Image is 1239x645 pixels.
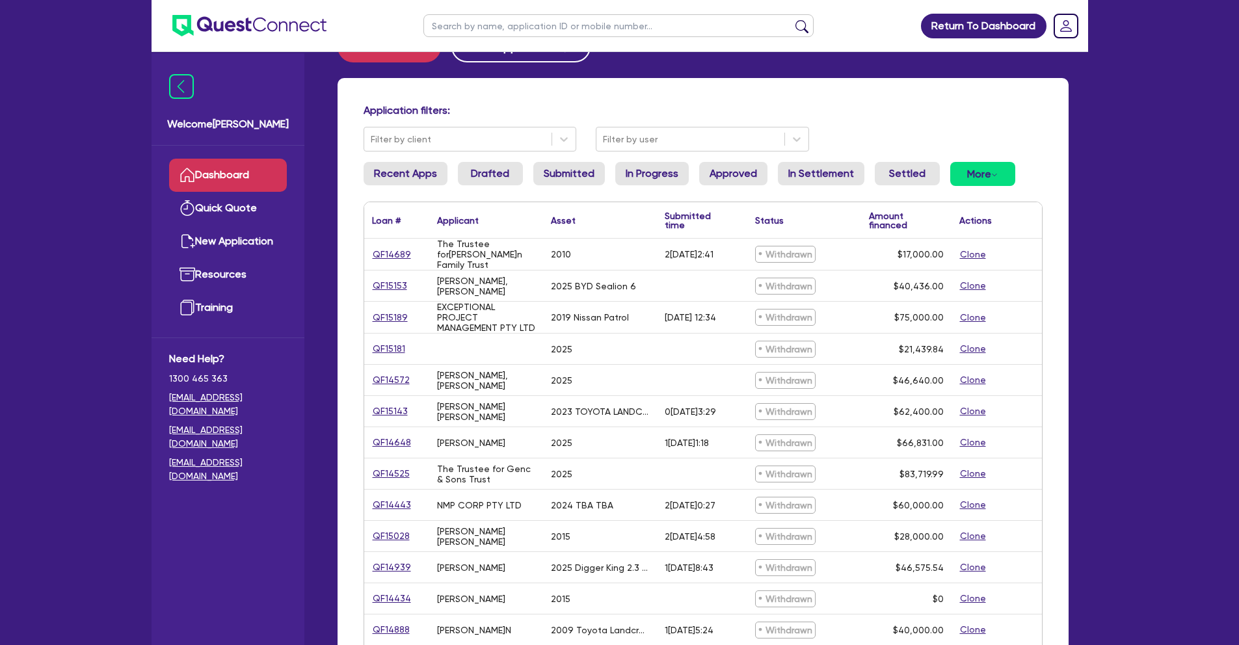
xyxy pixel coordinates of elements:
a: [EMAIL_ADDRESS][DOMAIN_NAME] [169,456,287,483]
span: Withdrawn [755,528,816,545]
div: Amount financed [869,211,944,230]
button: Clone [959,560,987,575]
div: 2[DATE]2:41 [665,249,713,259]
button: Clone [959,497,987,512]
a: [EMAIL_ADDRESS][DOMAIN_NAME] [169,391,287,418]
a: QF14939 [372,560,412,575]
a: QF15028 [372,529,410,544]
div: [PERSON_NAME]N [437,625,511,635]
span: $60,000.00 [893,500,944,510]
a: Return To Dashboard [921,14,1046,38]
button: Clone [959,278,987,293]
button: Clone [959,404,987,419]
div: 2[DATE]4:58 [665,531,715,542]
span: Withdrawn [755,434,816,451]
img: icon-menu-close [169,74,194,99]
span: Withdrawn [755,497,816,514]
span: $0 [933,594,944,604]
div: 2025 BYD Sealion 6 [551,281,636,291]
button: Clone [959,591,987,606]
div: 1[DATE]5:24 [665,625,713,635]
span: $66,831.00 [897,438,944,448]
div: The Trustee for[PERSON_NAME]n Family Trust [437,239,535,270]
span: Withdrawn [755,590,816,607]
div: Actions [959,216,992,225]
a: Dashboard [169,159,287,192]
div: 2025 [551,469,572,479]
button: Clone [959,529,987,544]
a: Drafted [458,162,523,185]
div: Applicant [437,216,479,225]
span: $17,000.00 [898,249,944,259]
span: Withdrawn [755,278,816,295]
a: QF14443 [372,497,412,512]
button: Dropdown toggle [950,162,1015,186]
div: Submitted time [665,211,728,230]
div: Asset [551,216,576,225]
div: [PERSON_NAME] [437,438,505,448]
div: [PERSON_NAME], [PERSON_NAME] [437,370,535,391]
div: 0[DATE]3:29 [665,406,716,417]
input: Search by name, application ID or mobile number... [423,14,814,37]
a: QF15181 [372,341,406,356]
a: Submitted [533,162,605,185]
a: QF15153 [372,278,408,293]
a: In Settlement [778,162,864,185]
div: Loan # [372,216,401,225]
img: resources [180,267,195,282]
a: Quick Quote [169,192,287,225]
div: 2010 [551,249,571,259]
span: $28,000.00 [894,531,944,542]
div: [PERSON_NAME] [437,562,505,573]
img: new-application [180,233,195,249]
span: Withdrawn [755,466,816,482]
button: Clone [959,622,987,637]
a: QF15143 [372,404,408,419]
span: $62,400.00 [894,406,944,417]
div: 2019 Nissan Patrol [551,312,629,322]
button: Clone [959,247,987,262]
button: Clone [959,341,987,356]
div: 2015 [551,531,570,542]
span: Withdrawn [755,403,816,420]
span: $83,719.99 [899,469,944,479]
div: 1[DATE]1:18 [665,438,709,448]
span: $46,575.54 [896,562,944,573]
a: In Progress [615,162,689,185]
a: Recent Apps [364,162,447,185]
button: Clone [959,310,987,325]
div: 2024 TBA TBA [551,500,613,510]
a: QF14525 [372,466,410,481]
a: QF14434 [372,591,412,606]
span: $40,436.00 [894,281,944,291]
a: QF14648 [372,435,412,450]
button: Clone [959,435,987,450]
div: 2025 Digger King 2.3 King Pro Pack [551,562,649,573]
div: 2025 [551,438,572,448]
div: [PERSON_NAME] [PERSON_NAME] [437,401,535,422]
span: $75,000.00 [894,312,944,322]
a: [EMAIL_ADDRESS][DOMAIN_NAME] [169,423,287,451]
span: Withdrawn [755,246,816,263]
span: Withdrawn [755,372,816,389]
div: Status [755,216,784,225]
a: Dropdown toggle [1049,9,1083,43]
span: Withdrawn [755,622,816,638]
h4: Application filters: [364,104,1043,116]
a: Approved [699,162,767,185]
a: QF15189 [372,310,408,325]
span: Withdrawn [755,309,816,326]
div: 2015 [551,594,570,604]
img: quest-connect-logo-blue [172,15,326,36]
div: [DATE] 12:34 [665,312,716,322]
div: 2023 TOYOTA LANDCRUISER [PERSON_NAME] [551,406,649,417]
span: $21,439.84 [899,344,944,354]
span: 1300 465 363 [169,372,287,386]
div: The Trustee for Genc & Sons Trust [437,464,535,484]
div: NMP CORP PTY LTD [437,500,522,510]
span: $46,640.00 [893,375,944,386]
span: Need Help? [169,351,287,367]
div: 2025 [551,344,572,354]
div: 1[DATE]8:43 [665,562,713,573]
span: Welcome [PERSON_NAME] [167,116,289,132]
